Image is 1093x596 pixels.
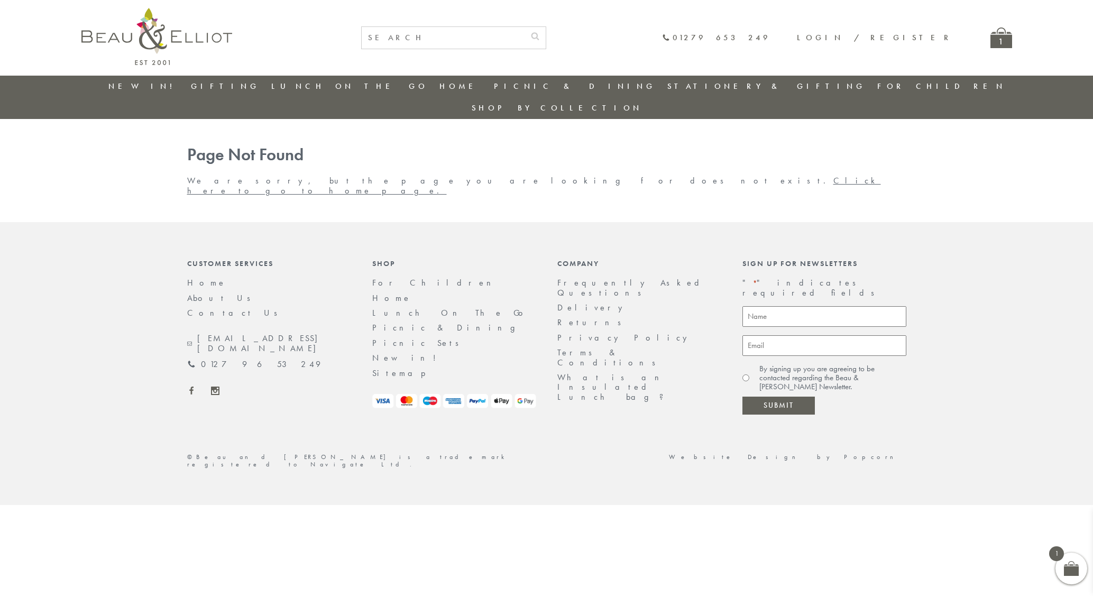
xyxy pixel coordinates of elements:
a: Frequently Asked Questions [557,277,706,298]
a: Website Design by Popcorn [669,453,906,461]
a: Gifting [191,81,260,91]
a: Returns [557,317,628,328]
a: Picnic & Dining [372,322,526,333]
div: Sign up for newsletters [742,259,906,268]
input: Submit [742,397,815,415]
a: Login / Register [797,32,953,43]
a: Shop by collection [472,103,642,113]
a: [EMAIL_ADDRESS][DOMAIN_NAME] [187,334,351,353]
a: Lunch On The Go [271,81,428,91]
span: 1 [1049,546,1064,561]
a: For Children [877,81,1006,91]
a: Privacy Policy [557,332,693,343]
a: 1 [990,27,1012,48]
a: For Children [372,277,499,288]
a: Picnic & Dining [494,81,656,91]
label: By signing up you are agreeing to be contacted regarding the Beau & [PERSON_NAME] Newsletter. [759,364,906,392]
img: logo [81,8,232,65]
a: Stationery & Gifting [667,81,866,91]
img: payment-logos.png [372,394,536,408]
a: Home [439,81,482,91]
a: New in! [372,352,444,363]
a: Lunch On The Go [372,307,529,318]
p: " " indicates required fields [742,278,906,298]
a: Sitemap [372,368,440,379]
a: Home [372,292,411,304]
div: ©Beau and [PERSON_NAME] is a trademark registered to Navigate Ltd. [177,454,547,469]
input: Name [742,306,906,327]
a: Click here to go to home page. [187,175,881,196]
div: Customer Services [187,259,351,268]
a: 01279 653 249 [662,33,770,42]
a: About Us [187,292,258,304]
a: 01279 653 249 [187,360,320,369]
input: Email [742,335,906,356]
a: Delivery [557,302,628,313]
a: Home [187,277,226,288]
a: What is an Insulated Lunch bag? [557,372,672,402]
a: New in! [108,81,179,91]
a: Terms & Conditions [557,347,663,368]
input: SEARCH [362,27,525,49]
div: Shop [372,259,536,268]
a: Contact Us [187,307,284,318]
div: We are sorry, but the page you are looking for does not exist. [177,145,917,196]
h1: Page Not Found [187,145,906,165]
a: Picnic Sets [372,337,466,349]
div: Company [557,259,721,268]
